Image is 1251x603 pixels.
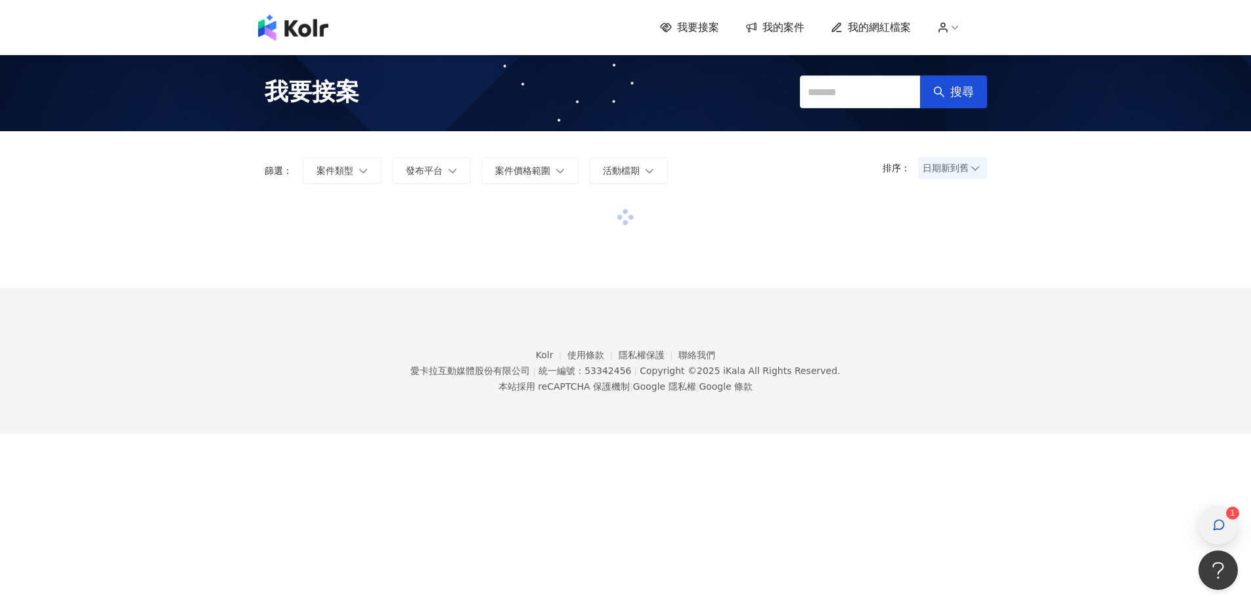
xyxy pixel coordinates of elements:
[633,381,696,392] a: Google 隱私權
[848,20,911,35] span: 我的網紅檔案
[723,365,745,376] a: iKala
[481,157,579,184] button: 案件價格範圍
[589,157,668,184] button: 活動檔期
[1198,505,1238,545] button: 1
[640,365,840,376] div: Copyright © 2025 All Rights Reserved.
[538,365,631,376] div: 統一編號：53342456
[536,350,567,360] a: Kolr
[265,165,292,176] p: 篩選：
[883,163,918,173] p: 排序：
[317,165,353,176] span: 案件類型
[699,381,753,392] a: Google 條款
[392,157,471,184] button: 發布平台
[660,20,719,35] a: 我要接案
[410,365,530,376] div: 愛卡拉互動媒體股份有限公司
[1226,507,1239,520] sup: 1
[696,381,699,392] span: |
[677,20,719,35] span: 我要接案
[258,14,328,41] img: logo
[920,75,987,108] button: 搜尋
[265,75,359,108] span: 我要接案
[678,350,715,360] a: 聯絡我們
[950,85,974,99] span: 搜尋
[619,350,679,360] a: 隱私權保護
[533,365,536,376] span: |
[630,381,633,392] span: |
[762,20,804,35] span: 我的案件
[603,165,640,176] span: 活動檔期
[406,165,443,176] span: 發布平台
[745,20,804,35] a: 我的案件
[567,350,619,360] a: 使用條款
[1198,551,1238,590] iframe: Help Scout Beacon - Open
[923,158,982,178] span: 日期新到舊
[831,20,911,35] a: 我的網紅檔案
[634,365,637,376] span: |
[303,157,382,184] button: 案件類型
[495,165,550,176] span: 案件價格範圍
[933,86,945,98] span: search
[498,379,753,394] span: 本站採用 reCAPTCHA 保護機制
[1230,509,1235,518] span: 1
